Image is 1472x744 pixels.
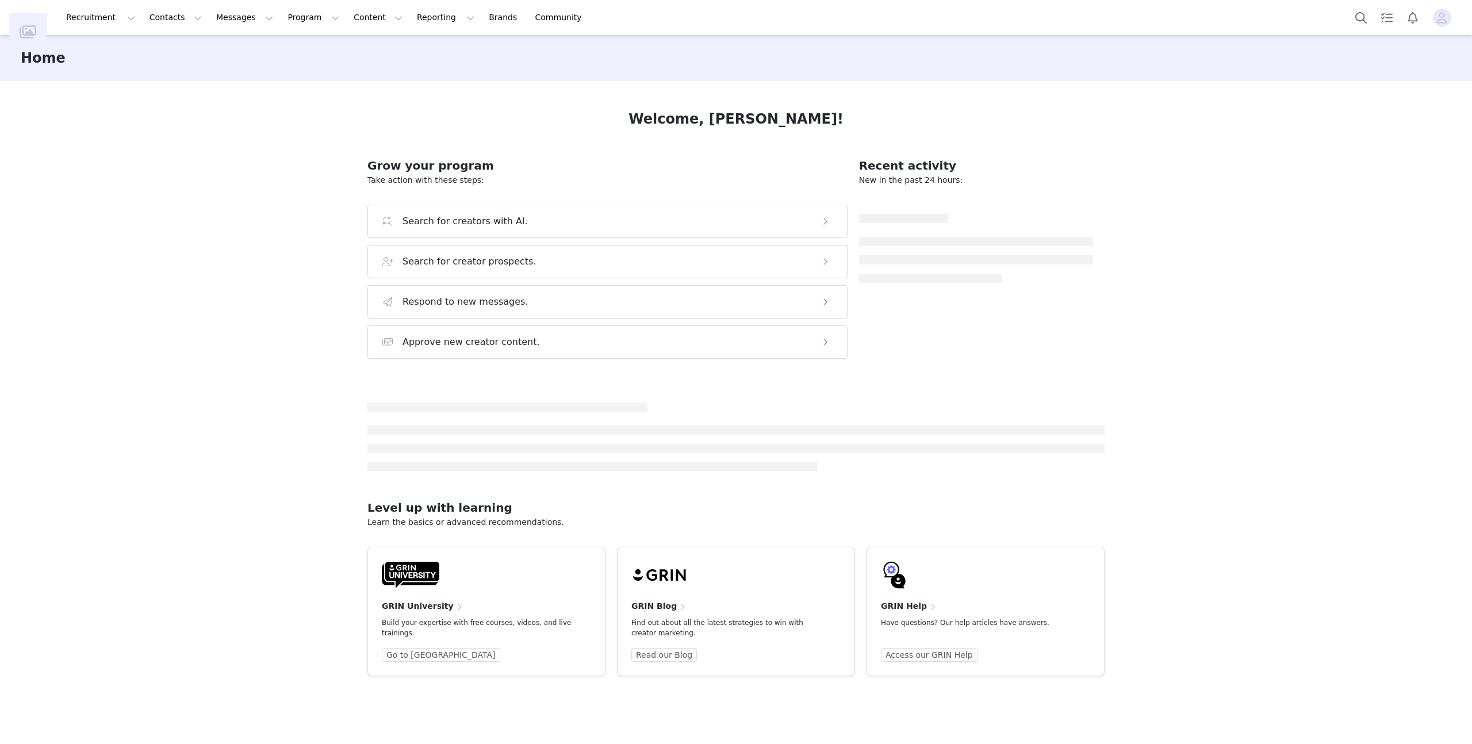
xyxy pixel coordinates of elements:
h3: Search for creator prospects. [402,255,536,269]
button: Notifications [1400,5,1425,30]
button: Approve new creator content. [367,325,848,359]
button: Search [1348,5,1374,30]
a: Community [528,5,594,30]
h3: Approve new creator content. [402,335,540,349]
a: Access our GRIN Help [881,648,977,662]
div: avatar [1436,9,1447,27]
h2: Grow your program [367,157,848,174]
button: Profile [1426,9,1463,27]
p: New in the past 24 hours: [859,174,1093,186]
a: Tasks [1374,5,1400,30]
button: Program [281,5,346,30]
a: Read our Blog [631,648,697,662]
h2: Level up with learning [367,499,1105,516]
img: GRIN-help-icon.svg [881,561,908,589]
a: Brands [482,5,527,30]
a: Go to [GEOGRAPHIC_DATA] [382,648,500,662]
h3: Search for creators with AI. [402,214,528,228]
h3: Respond to new messages. [402,295,528,309]
img: GRIN-University-Logo-Black.svg [382,561,439,589]
p: Take action with these steps: [367,174,848,186]
h3: Home [21,48,66,68]
p: Build your expertise with free courses, videos, and live trainings. [382,618,573,638]
p: Learn the basics or advanced recommendations. [367,516,1105,528]
button: Respond to new messages. [367,285,848,319]
p: Find out about all the latest strategies to win with creator marketing. [631,618,822,638]
button: Search for creators with AI. [367,205,848,238]
button: Messages [209,5,280,30]
p: Have questions? Our help articles have answers. [881,618,1072,628]
h4: GRIN Help [881,600,927,612]
h2: Recent activity [859,157,1093,174]
button: Search for creator prospects. [367,245,848,278]
h1: Welcome, [PERSON_NAME]! [628,109,844,129]
button: Recruitment [59,5,142,30]
button: Reporting [410,5,481,30]
button: Contacts [143,5,209,30]
img: grin-logo-black.svg [631,561,689,589]
h4: GRIN University [382,600,454,612]
h4: GRIN Blog [631,600,677,612]
button: Content [347,5,409,30]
